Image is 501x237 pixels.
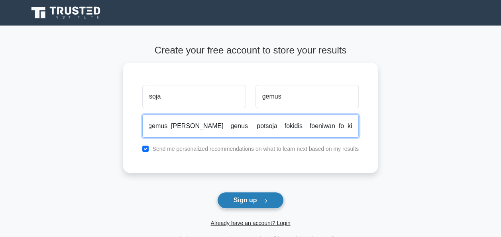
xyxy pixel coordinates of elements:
[210,220,290,226] a: Already have an account? Login
[123,45,378,56] h4: Create your free account to store your results
[152,146,359,152] label: Send me personalized recommendations on what to learn next based on my results
[142,115,359,138] input: Email
[255,85,359,108] input: Last name
[217,192,284,209] button: Sign up
[142,85,246,108] input: First name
